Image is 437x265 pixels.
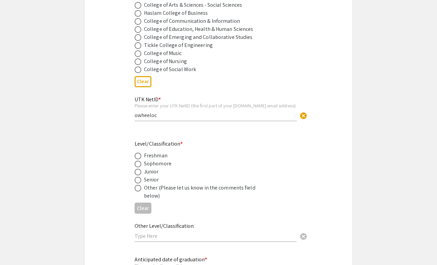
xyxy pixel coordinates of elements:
span: cancel [299,112,307,120]
div: Please enter your UTK NetID (the first part of your [DOMAIN_NAME] email address) [135,103,297,109]
mat-label: UTK NetID [135,96,161,103]
mat-label: Level/Classification [135,140,183,147]
div: College of Education, Health & Human Sciences [144,25,253,33]
div: College of Social Work [144,65,196,73]
div: College of Nursing [144,57,187,65]
div: Haslam College of Business [144,9,208,17]
input: Type Here [135,232,297,240]
span: cancel [299,232,307,241]
div: Senior [144,176,159,184]
div: College of Arts & Sciences - Social Sciences [144,1,242,9]
div: Junior [144,168,159,176]
div: Freshman [144,152,167,160]
input: Type Here [135,112,297,119]
button: Clear [297,229,310,243]
div: Sophomore [144,160,172,168]
mat-label: Other Level/Classification [135,222,194,229]
div: Tickle College of Engineering [144,41,213,49]
button: Clear [135,76,151,87]
iframe: Chat [5,235,29,260]
div: College of Music [144,49,182,57]
mat-label: Anticipated date of graduation [135,256,207,263]
div: Other (Please let us know in the comments field below) [144,184,261,200]
div: College of Communication & Information [144,17,240,25]
button: Clear [297,109,310,122]
div: College of Emerging and Collaborative Studies [144,33,253,41]
button: Clear [135,203,151,214]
